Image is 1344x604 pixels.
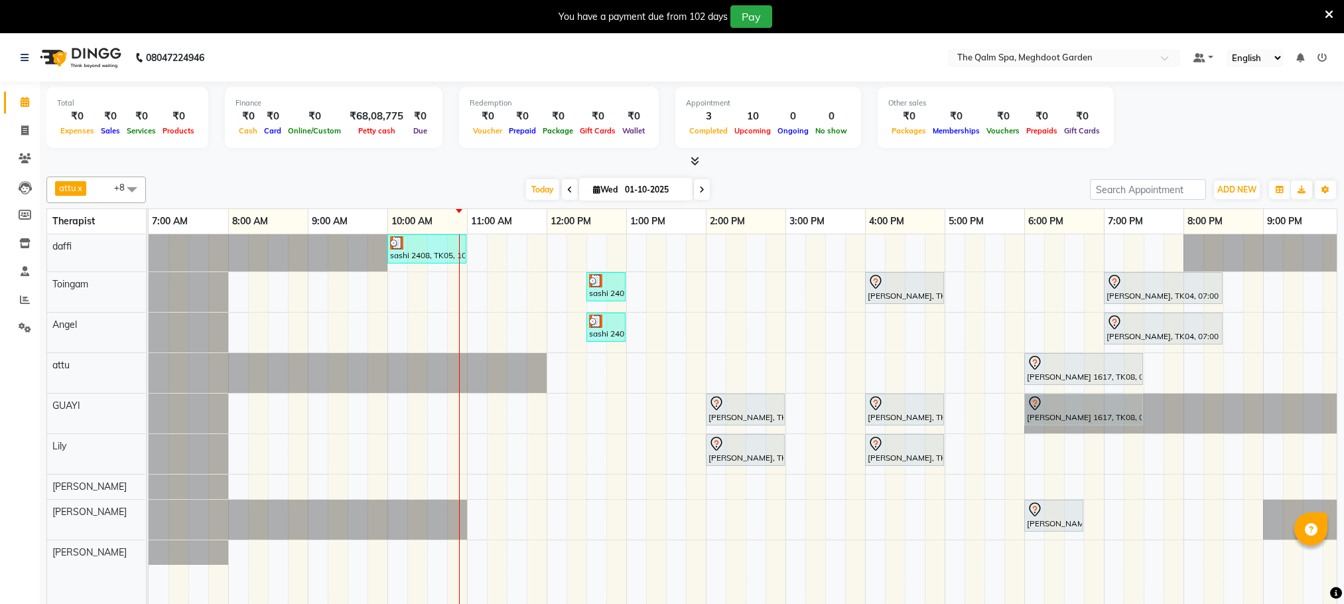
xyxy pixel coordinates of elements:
div: ₹0 [1061,109,1103,124]
span: Wallet [619,126,648,135]
span: Lily [52,440,66,452]
a: x [76,183,82,193]
span: Petty cash [355,126,399,135]
div: ₹0 [888,109,929,124]
div: ₹0 [409,109,432,124]
div: 0 [774,109,812,124]
span: Gift Cards [576,126,619,135]
span: Package [539,126,576,135]
span: Completed [686,126,731,135]
div: Other sales [888,98,1103,109]
span: Expenses [57,126,98,135]
div: ₹0 [983,109,1023,124]
span: +8 [114,182,135,192]
a: 12:00 PM [547,212,594,231]
span: Services [123,126,159,135]
div: [PERSON_NAME], TK06, 04:00 PM-05:00 PM, Swedish De-Stress - 60 Mins [866,396,943,423]
input: 2025-10-01 [621,180,687,200]
div: ₹0 [505,109,539,124]
a: 3:00 PM [786,212,828,231]
a: 8:00 AM [229,212,271,231]
div: ₹0 [285,109,344,124]
div: ₹0 [159,109,198,124]
span: Packages [888,126,929,135]
div: sashi 2408, TK07, 12:30 PM-01:00 PM, De-Stress Back & Shoulder Massage - 30 Mins [588,274,624,299]
div: [PERSON_NAME] 1617, TK08, 06:00 PM-07:30 PM, Javanese Pampering - 90 Mins [1026,355,1142,383]
div: [PERSON_NAME] 1617, TK08, 06:00 PM-07:30 PM, Javanese Pampering - 90 Mins [1026,396,1142,423]
span: GUAYI [52,400,80,412]
span: Toingam [52,278,88,290]
span: Voucher [470,126,505,135]
span: attu [59,183,76,193]
div: 10 [731,109,774,124]
span: Online/Custom [285,126,344,135]
button: ADD NEW [1214,181,1260,199]
a: 2:00 PM [706,212,748,231]
a: 8:00 PM [1184,212,1226,231]
a: 9:00 AM [308,212,351,231]
span: Wed [590,185,621,194]
div: [PERSON_NAME], TK01, 02:00 PM-03:00 PM, Swedish De-Stress - 60 Mins [707,436,783,464]
span: Ongoing [774,126,812,135]
a: 7:00 AM [149,212,191,231]
span: Due [410,126,431,135]
a: 4:00 PM [866,212,907,231]
span: Sales [98,126,123,135]
span: Prepaid [505,126,539,135]
div: ₹0 [57,109,98,124]
span: [PERSON_NAME] [52,481,127,492]
div: You have a payment due from 102 days [559,10,728,24]
a: 7:00 PM [1105,212,1146,231]
div: ₹0 [1023,109,1061,124]
span: Vouchers [983,126,1023,135]
span: ADD NEW [1217,185,1256,194]
a: 5:00 PM [945,212,987,231]
div: [PERSON_NAME], TK03, 04:00 PM-05:00 PM, Swedish De-Stress - 60 Mins [866,274,943,302]
a: 9:00 PM [1264,212,1306,231]
div: [PERSON_NAME], TK02, 06:00 PM-06:45 PM, BLOW DRY [1026,502,1082,530]
div: Appointment [686,98,850,109]
span: Upcoming [731,126,774,135]
span: Gift Cards [1061,126,1103,135]
div: Total [57,98,198,109]
div: ₹0 [929,109,983,124]
span: Card [261,126,285,135]
div: sashi 2408, TK05, 12:30 PM-01:00 PM, Signature Foot Massage - 30 Mins [588,315,624,340]
div: [PERSON_NAME], TK04, 07:00 PM-08:30 PM, Javanese Pampering - 90 Mins [1105,315,1221,342]
b: 08047224946 [146,39,204,76]
a: 1:00 PM [627,212,669,231]
span: Angel [52,319,77,331]
div: ₹0 [576,109,619,124]
span: Cash [235,126,261,135]
button: Pay [730,5,772,28]
div: ₹0 [619,109,648,124]
span: Prepaids [1023,126,1061,135]
a: 11:00 AM [468,212,515,231]
div: ₹0 [261,109,285,124]
img: logo [34,39,125,76]
div: 0 [812,109,850,124]
div: ₹0 [123,109,159,124]
span: Therapist [52,215,95,227]
a: 10:00 AM [388,212,436,231]
span: Memberships [929,126,983,135]
span: daffi [52,240,72,252]
div: Finance [235,98,432,109]
span: [PERSON_NAME] [52,546,127,558]
span: Products [159,126,198,135]
div: sashi 2408, TK05, 10:00 AM-11:00 AM, Swedish De-Stress - 60 Mins [389,236,465,262]
div: Redemption [470,98,648,109]
div: [PERSON_NAME], TK06, 04:00 PM-05:00 PM, Swedish De-Stress - 60 Mins [866,436,943,464]
div: ₹0 [539,109,576,124]
div: 3 [686,109,731,124]
span: Today [526,179,559,200]
div: [PERSON_NAME], TK04, 07:00 PM-08:30 PM, Javanese Pampering - 90 Mins [1105,274,1221,302]
span: attu [52,359,70,371]
a: 6:00 PM [1025,212,1067,231]
span: [PERSON_NAME] [52,506,127,518]
div: ₹68,08,775 [344,109,409,124]
div: ₹0 [98,109,123,124]
div: ₹0 [470,109,505,124]
span: No show [812,126,850,135]
input: Search Appointment [1090,179,1206,200]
